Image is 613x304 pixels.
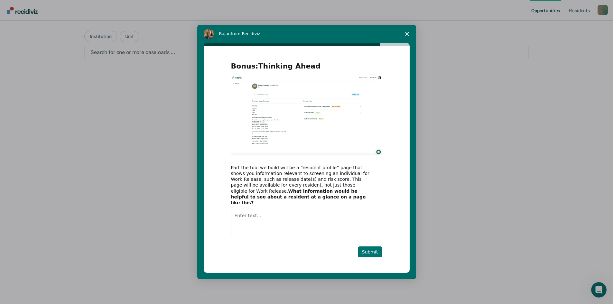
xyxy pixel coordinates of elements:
span: Rajan [219,31,231,36]
b: What information would be helpful to see about a resident at a glance on a page like this? [231,189,366,205]
span: Close survey [398,25,416,43]
div: Part the tool we build will be a “resident profile” page that shows you information relevant to s... [231,165,373,206]
button: Submit [358,246,382,257]
textarea: Enter text... [231,209,382,235]
img: Profile image for Rajan [204,29,214,39]
b: Thinking Ahead [258,62,320,70]
span: from Recidiviz [231,31,260,36]
h2: Bonus: [231,61,382,75]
